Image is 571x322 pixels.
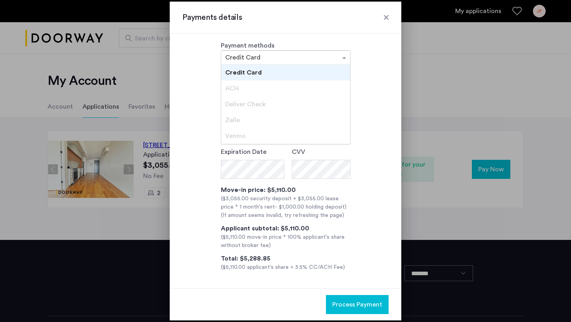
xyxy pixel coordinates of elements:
div: ($5,110.00 applicant's share + 3.5% CC/ACH Fee) [221,263,351,272]
h3: Payments details [182,12,389,23]
div: (If amount seems invalid, try refreshing the page) [221,211,351,220]
span: ACH [225,85,239,92]
span: Zelle [225,117,240,123]
div: Move-in price: $5,110.00 [221,185,351,195]
span: - $1,000.00 holding deposit [275,204,345,210]
button: button [326,295,389,314]
div: ($5,110.00 move-in price * 100% applicant's share without broker fee) [221,233,351,250]
label: Expiration Date [221,147,266,157]
span: Process Payment [332,300,382,309]
span: Total: $5,288.85 [221,255,270,262]
div: Applicant subtotal: $5,110.00 [221,224,351,233]
ng-dropdown-panel: Options list [221,64,351,144]
span: Deliver Check [225,101,266,107]
label: CVV [292,147,305,157]
div: ($3,055.00 security deposit + $3,055.00 lease price * 1 month's rent ) [221,195,351,211]
span: Venmo [225,133,246,139]
label: Payment methods [221,42,274,49]
span: Credit Card [225,69,262,76]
